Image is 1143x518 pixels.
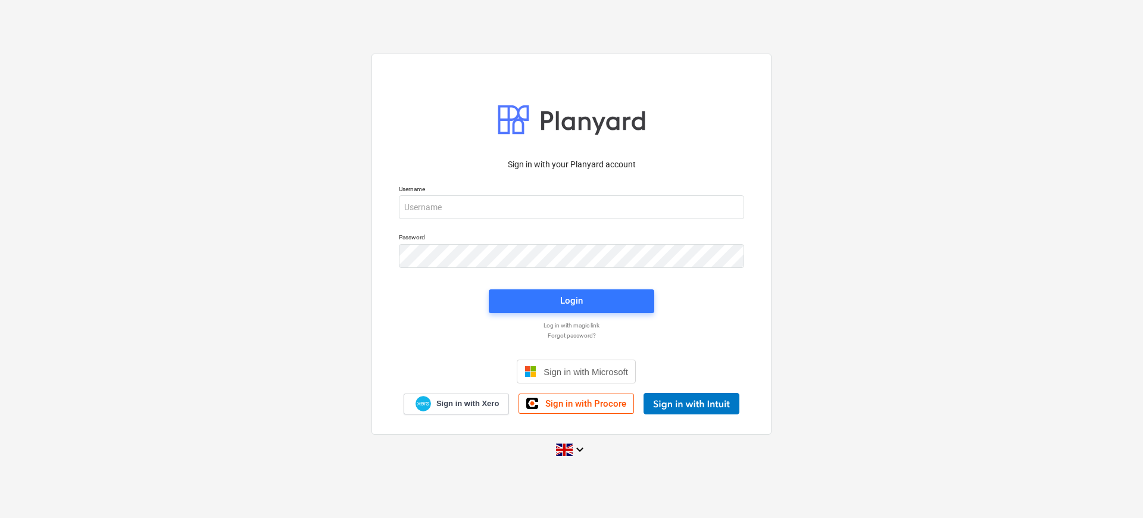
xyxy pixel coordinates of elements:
p: Password [399,233,744,244]
span: Sign in with Procore [545,398,626,409]
input: Username [399,195,744,219]
p: Sign in with your Planyard account [399,158,744,171]
img: Microsoft logo [524,366,536,377]
img: Xero logo [416,396,431,412]
a: Log in with magic link [393,322,750,329]
i: keyboard_arrow_down [573,442,587,457]
p: Username [399,185,744,195]
span: Sign in with Xero [436,398,499,409]
a: Sign in with Procore [519,394,634,414]
button: Login [489,289,654,313]
span: Sign in with Microsoft [544,367,628,377]
div: Login [560,293,583,308]
a: Forgot password? [393,332,750,339]
a: Sign in with Xero [404,394,510,414]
